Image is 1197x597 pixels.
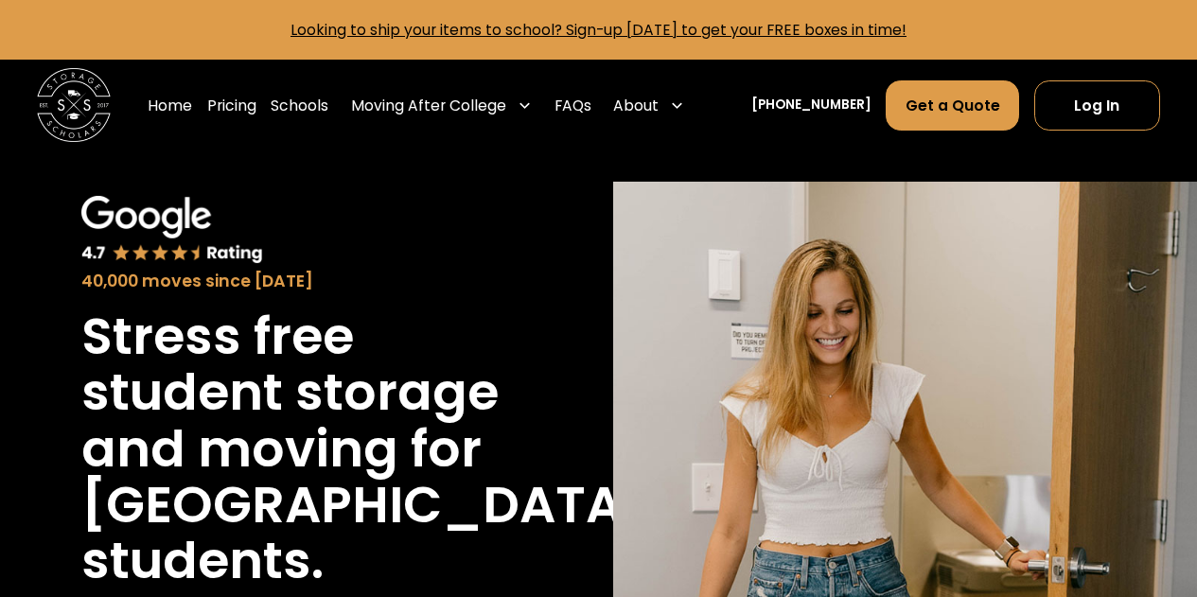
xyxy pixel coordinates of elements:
a: Home [148,79,192,132]
h1: Stress free student storage and moving for [81,308,502,476]
a: Log In [1034,80,1160,131]
h1: [GEOGRAPHIC_DATA] [81,477,647,533]
div: Moving After College [343,79,539,132]
div: About [606,79,692,132]
img: Storage Scholars main logo [37,68,111,142]
div: Moving After College [351,95,506,116]
a: Looking to ship your items to school? Sign-up [DATE] to get your FREE boxes in time! [290,20,907,40]
img: Google 4.7 star rating [81,196,263,265]
a: Pricing [207,79,256,132]
a: Get a Quote [886,80,1019,131]
div: 40,000 moves since [DATE] [81,269,502,293]
a: [PHONE_NUMBER] [751,96,871,115]
div: About [613,95,659,116]
a: FAQs [554,79,591,132]
h1: students. [81,533,324,588]
a: Schools [271,79,328,132]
